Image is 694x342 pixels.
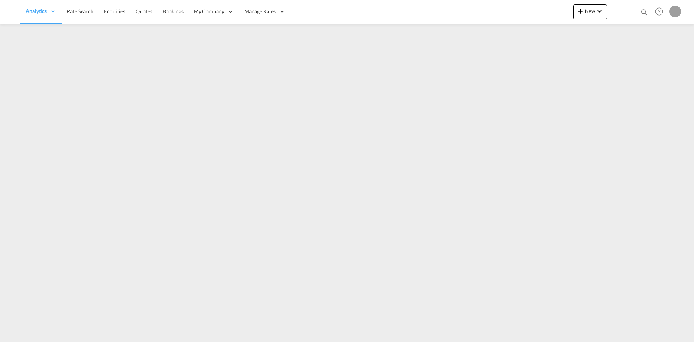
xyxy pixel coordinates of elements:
[595,7,604,16] md-icon: icon-chevron-down
[194,8,224,15] span: My Company
[576,8,604,14] span: New
[104,8,125,14] span: Enquiries
[653,5,665,18] span: Help
[163,8,184,14] span: Bookings
[244,8,276,15] span: Manage Rates
[653,5,669,19] div: Help
[26,7,47,15] span: Analytics
[136,8,152,14] span: Quotes
[640,8,648,16] md-icon: icon-magnify
[640,8,648,19] div: icon-magnify
[67,8,93,14] span: Rate Search
[573,4,607,19] button: icon-plus 400-fgNewicon-chevron-down
[576,7,585,16] md-icon: icon-plus 400-fg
